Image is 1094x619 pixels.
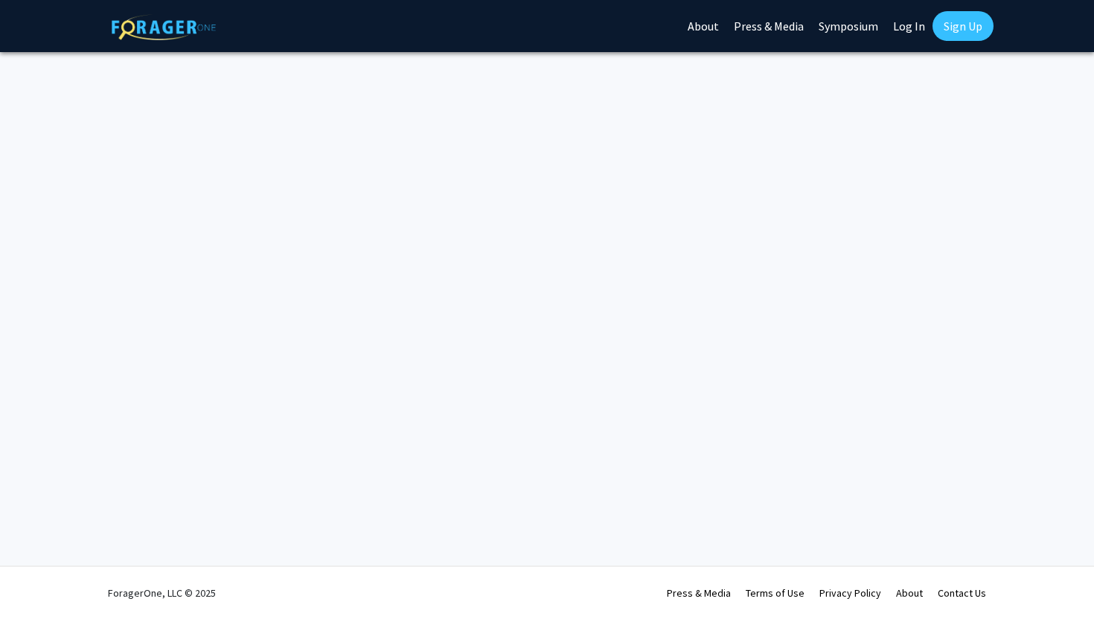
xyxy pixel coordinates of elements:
a: Sign Up [933,11,994,41]
a: Terms of Use [746,586,804,600]
a: About [896,586,923,600]
a: Contact Us [938,586,986,600]
a: Privacy Policy [819,586,881,600]
a: Press & Media [667,586,731,600]
img: ForagerOne Logo [112,14,216,40]
div: ForagerOne, LLC © 2025 [108,567,216,619]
